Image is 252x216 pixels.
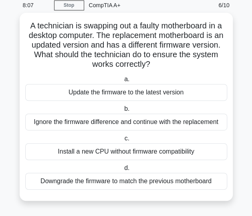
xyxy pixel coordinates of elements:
[125,135,129,142] span: c.
[25,84,227,101] div: Update the firmware to the latest version
[124,164,129,171] span: d.
[25,173,227,190] div: Downgrade the firmware to match the previous motherboard
[124,105,129,112] span: b.
[25,114,227,130] div: Ignore the firmware difference and continue with the replacement
[54,0,84,10] a: Stop
[25,143,227,160] div: Install a new CPU without firmware compatibility
[24,21,228,70] h5: A technician is swapping out a faulty motherboard in a desktop computer. The replacement motherbo...
[124,76,129,82] span: a.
